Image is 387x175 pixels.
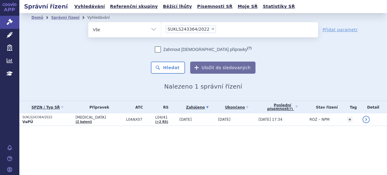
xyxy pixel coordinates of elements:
[247,46,252,50] abbr: (?)
[22,103,73,112] a: SPZN / Typ SŘ
[123,101,152,113] th: ATC
[363,116,370,123] a: detail
[259,101,307,113] a: Poslednípísemnost(?)
[22,115,73,119] p: SUKLS243364/2022
[179,103,215,112] a: Zahájeno
[151,62,185,74] button: Hledat
[161,2,194,11] a: Běžící lhůty
[307,101,344,113] th: Stav řízení
[195,2,234,11] a: Písemnosti SŘ
[344,101,359,113] th: Tag
[87,13,118,22] li: Vyhledávání
[359,101,387,113] th: Detail
[167,27,210,31] span: SUKLS243364/2022
[288,107,293,111] abbr: (?)
[155,115,176,119] span: L04/41
[76,115,123,119] span: [MEDICAL_DATA]
[179,117,192,122] span: [DATE]
[310,117,330,122] span: ROZ – NPM
[218,103,255,112] a: Ukončeno
[236,2,259,11] a: Moje SŘ
[164,83,242,90] span: Nalezeno 1 správní řízení
[19,2,73,11] h2: Správní řízení
[76,120,92,123] a: (2 balení)
[22,120,33,124] strong: VaPÚ
[261,2,297,11] a: Statistiky SŘ
[259,117,282,122] span: [DATE] 17:34
[155,120,168,123] a: (+2 RS)
[155,46,252,52] label: Zahrnout [DEMOGRAPHIC_DATA] přípravky
[152,101,176,113] th: RS
[108,2,160,11] a: Referenční skupiny
[73,101,123,113] th: Přípravek
[218,25,221,33] input: SUKLS243364/2022
[218,117,230,122] span: [DATE]
[73,2,107,11] a: Vyhledávání
[347,117,353,122] a: +
[31,15,43,20] a: Domů
[211,27,215,31] span: ×
[126,117,152,122] span: L04AX07
[323,27,358,33] a: Přidat parametr
[51,15,80,20] a: Správní řízení
[190,62,255,74] button: Uložit do sledovaných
